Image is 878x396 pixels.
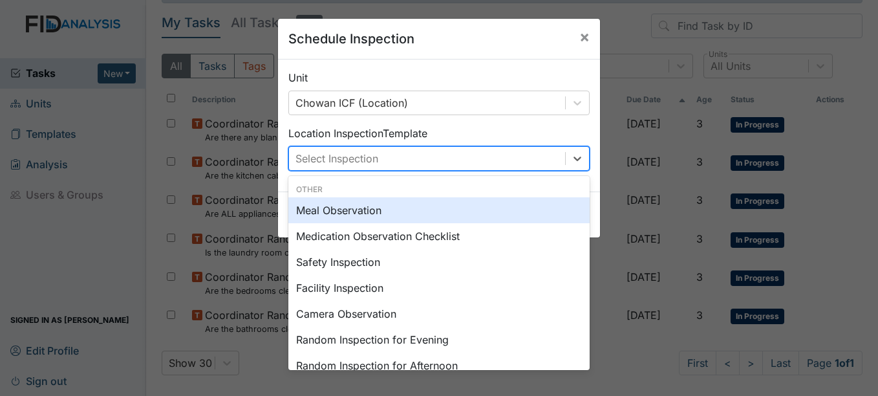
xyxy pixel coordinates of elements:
div: Safety Inspection [288,249,590,275]
div: Random Inspection for Afternoon [288,353,590,379]
label: Unit [288,70,308,85]
label: Location Inspection Template [288,126,427,141]
div: Other [288,184,590,195]
div: Meal Observation [288,197,590,223]
div: Random Inspection for Evening [288,327,590,353]
span: × [579,27,590,46]
div: Chowan ICF (Location) [295,95,408,111]
div: Medication Observation Checklist [288,223,590,249]
button: Close [569,19,600,55]
div: Select Inspection [295,151,378,166]
h5: Schedule Inspection [288,29,414,49]
div: Facility Inspection [288,275,590,301]
div: Camera Observation [288,301,590,327]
